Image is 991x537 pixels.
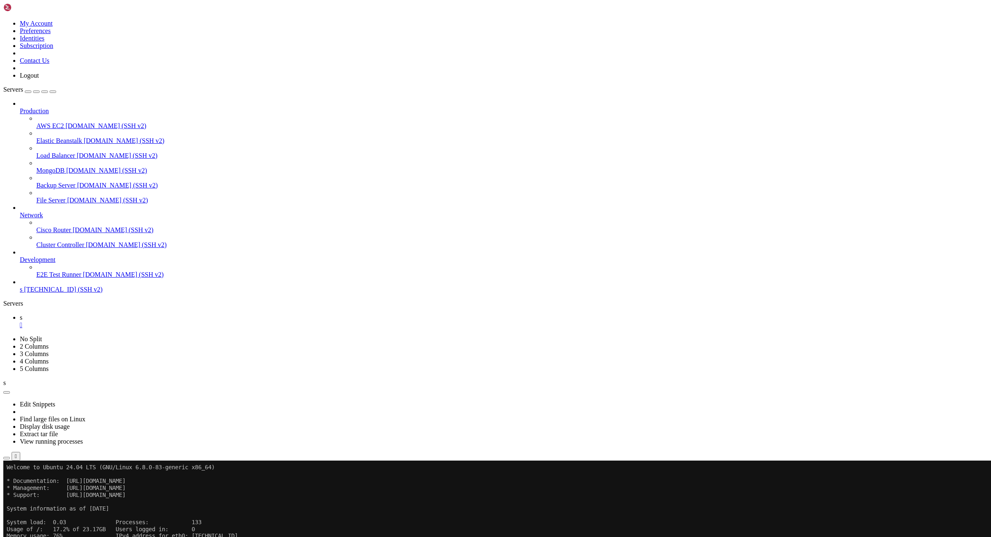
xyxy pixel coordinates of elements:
x-row: 188 updates can be applied immediately. [3,113,884,120]
a: Display disk usage [20,423,70,430]
li: E2E Test Runner [DOMAIN_NAME] (SSH v2) [36,264,988,278]
span: [DOMAIN_NAME] (SSH v2) [77,182,158,189]
x-row: System information as of [DATE] [3,45,884,52]
a: Cluster Controller [DOMAIN_NAME] (SSH v2) [36,241,988,249]
x-row: Learn more about enabling ESM Apps service at [URL][DOMAIN_NAME] [3,147,884,154]
a: Extract tar file [20,430,58,437]
x-row: 1 of these updates is a standard security update. [3,120,884,127]
span: AWS EC2 [36,122,64,129]
a: 3 Columns [20,350,49,357]
x-row: Expanded Security Maintenance for Applications is not enabled. [3,100,884,107]
li: Development [20,249,988,278]
x-row: see /var/log/unattended-upgrades/unattended-upgrades.log [3,175,884,182]
a: Servers [3,86,56,93]
a: File Server [DOMAIN_NAME] (SSH v2) [36,197,988,204]
li: File Server [DOMAIN_NAME] (SSH v2) [36,189,988,204]
a: E2E Test Runner [DOMAIN_NAME] (SSH v2) [36,271,988,278]
a: 5 Columns [20,365,49,372]
a: Contact Us [20,57,50,64]
li: s [TECHNICAL_ID] (SSH v2) [20,278,988,293]
li: AWS EC2 [DOMAIN_NAME] (SSH v2) [36,115,988,130]
span: [DOMAIN_NAME] (SSH v2) [73,226,154,233]
a: Development [20,256,988,264]
span: Servers [3,86,23,93]
a: View running processes [20,438,83,445]
x-row: * Management: [URL][DOMAIN_NAME] [3,24,884,31]
span: s [20,314,22,321]
span: E2E Test Runner [36,271,81,278]
x-row: Usage of /: 17.2% of 23.17GB Users logged in: 0 [3,65,884,72]
span: Cluster Controller [36,241,84,248]
x-row: System load: 0.03 Processes: 133 [3,58,884,65]
span: Elastic Beanstalk [36,137,82,144]
button:  [12,452,20,461]
li: Network [20,204,988,249]
a: No Split [20,335,42,342]
span: Cisco Router [36,226,71,233]
a: Elastic Beanstalk [DOMAIN_NAME] (SSH v2) [36,137,988,145]
x-row: * Documentation: [URL][DOMAIN_NAME] [3,17,884,24]
span: [DOMAIN_NAME] (SSH v2) [66,167,147,174]
x-row: 7 additional security updates can be applied with ESM Apps. [3,141,884,148]
span: [DOMAIN_NAME] (SSH v2) [83,271,164,278]
span: File Server [36,197,66,204]
x-row: 1 updates could not be installed automatically. For more details, [3,168,884,175]
li: MongoDB [DOMAIN_NAME] (SSH v2) [36,159,988,174]
span: Network [20,211,43,219]
span: [DOMAIN_NAME] (SSH v2) [67,197,148,204]
a: Find large files on Linux [20,416,85,423]
x-row: * Support: [URL][DOMAIN_NAME] [3,31,884,38]
a: AWS EC2 [DOMAIN_NAME] (SSH v2) [36,122,988,130]
a: s [TECHNICAL_ID] (SSH v2) [20,286,988,293]
div:  [15,453,17,459]
x-row: Memory usage: 76% IPv4 address for eth0: [TECHNICAL_ID] [3,72,884,79]
a: 4 Columns [20,358,49,365]
a: Load Balancer [DOMAIN_NAME] (SSH v2) [36,152,988,159]
span: [TECHNICAL_ID] (SSH v2) [24,286,102,293]
span: s [3,379,6,386]
span: Production [20,107,49,114]
li: Production [20,100,988,204]
span: Backup Server [36,182,76,189]
a: Edit Snippets [20,401,55,408]
x-row: Welcome to Ubuntu 24.04 LTS (GNU/Linux 6.8.0-83-generic x86_64) [3,3,884,10]
span: [DOMAIN_NAME] (SSH v2) [84,137,165,144]
span: [DOMAIN_NAME] (SSH v2) [66,122,147,129]
a: 2 Columns [20,343,49,350]
span: [DOMAIN_NAME] (SSH v2) [86,241,167,248]
span: MongoDB [36,167,64,174]
div: (33, 28) [118,196,121,203]
a: Identities [20,35,45,42]
x-row: root@66b69b5d1b9942818ebbe033:~# [3,196,884,203]
a: Network [20,211,988,219]
x-row: Swap usage: 0% [3,79,884,86]
img: Shellngn [3,3,51,12]
li: Cluster Controller [DOMAIN_NAME] (SSH v2) [36,234,988,249]
li: Elastic Beanstalk [DOMAIN_NAME] (SSH v2) [36,130,988,145]
a: Preferences [20,27,51,34]
li: Load Balancer [DOMAIN_NAME] (SSH v2) [36,145,988,159]
a: Subscription [20,42,53,49]
span: Load Balancer [36,152,75,159]
span: Development [20,256,55,263]
a:  [20,321,988,329]
span: [DOMAIN_NAME] (SSH v2) [77,152,158,159]
x-row: To see these additional updates run: apt list --upgradable [3,127,884,134]
a: s [20,314,988,329]
a: Cisco Router [DOMAIN_NAME] (SSH v2) [36,226,988,234]
div: Servers [3,300,988,307]
a: Backup Server [DOMAIN_NAME] (SSH v2) [36,182,988,189]
a: Production [20,107,988,115]
span: s [20,286,22,293]
a: Logout [20,72,39,79]
li: Cisco Router [DOMAIN_NAME] (SSH v2) [36,219,988,234]
a: My Account [20,20,53,27]
x-row: Last login: [DATE] from [TECHNICAL_ID] [3,189,884,196]
li: Backup Server [DOMAIN_NAME] (SSH v2) [36,174,988,189]
a: MongoDB [DOMAIN_NAME] (SSH v2) [36,167,988,174]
